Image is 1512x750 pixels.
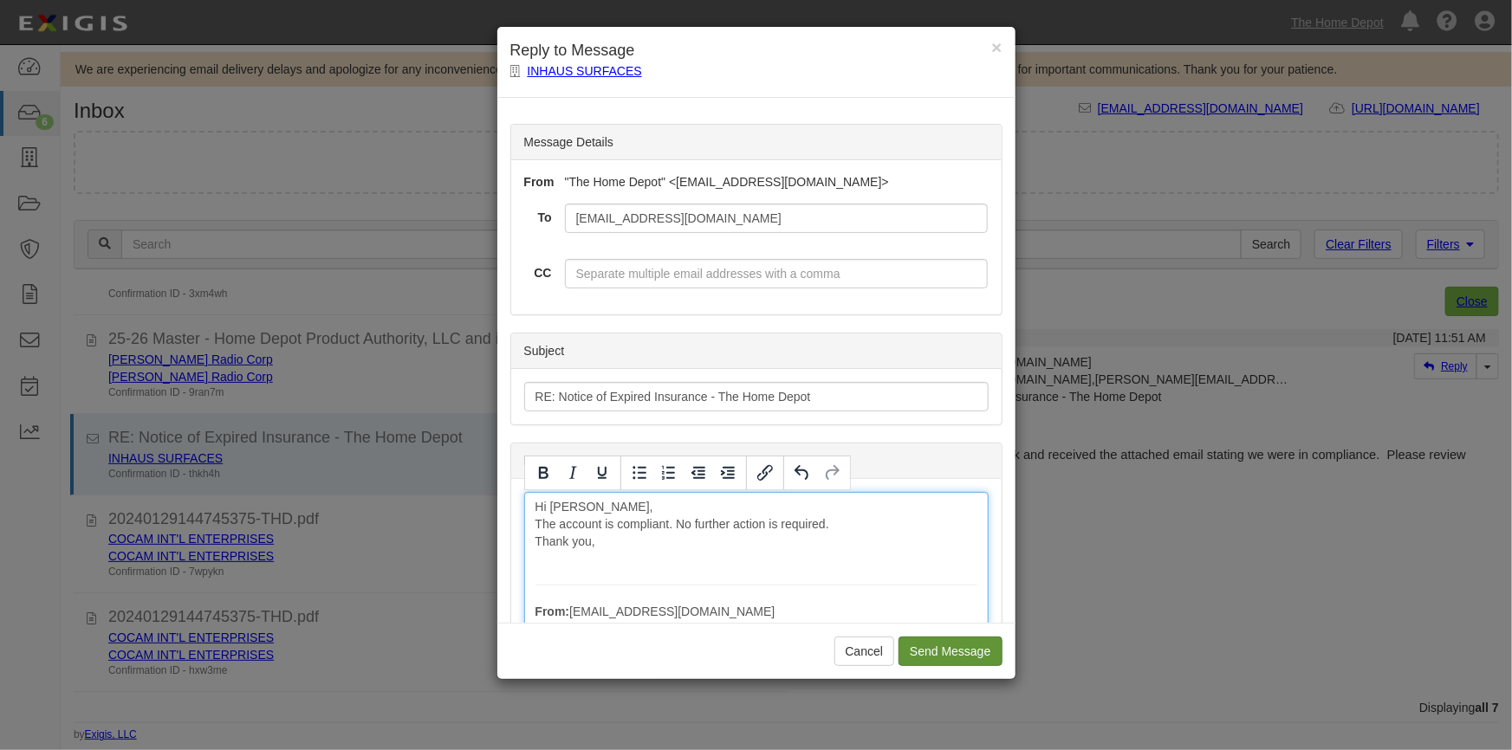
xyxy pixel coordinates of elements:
[510,40,1003,62] h4: Reply to Message
[535,605,570,618] strong: From:
[587,458,617,488] button: Underline
[511,333,1002,369] div: Subject
[565,259,989,288] input: Separate multiple email addresses with a comma
[654,458,684,488] button: Numbered list
[552,173,1002,191] div: "The Home Depot" <[EMAIL_ADDRESS][DOMAIN_NAME]>
[558,458,587,488] button: Italic
[535,622,566,636] strong: Sent:
[817,458,847,488] button: Redo
[524,175,555,189] strong: From
[788,458,817,488] button: Undo
[528,64,642,78] a: INHAUS SURFACES
[511,204,552,226] label: To
[834,637,895,666] button: Cancel
[750,458,780,488] button: Insert/edit link
[684,458,713,488] button: Decrease indent
[511,443,1002,479] div: Message
[535,603,977,689] p: [EMAIL_ADDRESS][DOMAIN_NAME] [DATE] 11:51 am [EMAIL_ADDRESS][DOMAIN_NAME], [PERSON_NAME][EMAIL_AD...
[899,637,1002,666] input: Send Message
[511,259,552,281] label: CC
[991,37,1002,57] span: ×
[713,458,743,488] button: Increase indent
[529,458,558,488] button: Bold
[625,458,654,488] button: Bullet list
[991,38,1002,56] button: Close
[565,204,989,233] input: Separate multiple email addresses with a comma
[511,125,1002,160] div: Message Details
